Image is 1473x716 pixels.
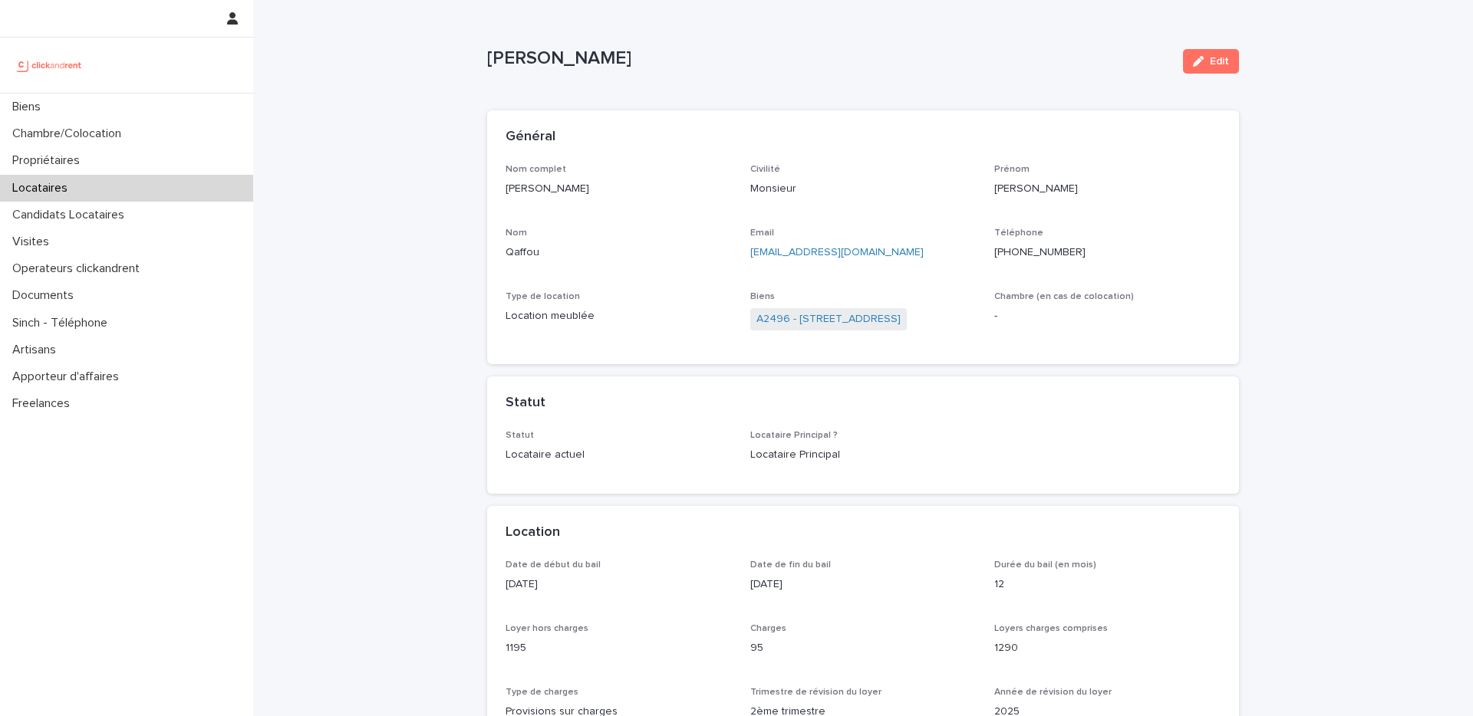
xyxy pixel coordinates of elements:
[1183,49,1239,74] button: Edit
[750,165,780,174] span: Civilité
[6,153,92,168] p: Propriétaires
[6,396,82,411] p: Freelances
[994,688,1112,697] span: Année de révision du loyer
[994,640,1221,656] p: 1290
[506,431,534,440] span: Statut
[506,181,732,197] p: [PERSON_NAME]
[506,308,732,324] p: Location meublée
[750,431,838,440] span: Locataire Principal ?
[1210,56,1229,67] span: Edit
[6,261,152,276] p: Operateurs clickandrent
[750,247,924,258] a: [EMAIL_ADDRESS][DOMAIN_NAME]
[994,624,1108,633] span: Loyers charges comprises
[506,524,560,541] h2: Location
[506,129,555,146] h2: Général
[506,576,732,593] p: [DATE]
[6,316,120,330] p: Sinch - Téléphone
[994,165,1030,174] span: Prénom
[756,311,901,327] a: A2496 - [STREET_ADDRESS]
[506,292,580,301] span: Type de location
[6,235,61,249] p: Visites
[506,447,732,463] p: Locataire actuel
[487,48,1171,70] p: [PERSON_NAME]
[994,181,1221,197] p: [PERSON_NAME]
[506,245,732,261] p: Qaffou
[750,181,977,197] p: Monsieur
[6,126,133,141] p: Chambre/Colocation
[506,688,578,697] span: Type de charges
[750,688,881,697] span: Trimestre de révision du loyer
[750,447,977,463] p: Locataire Principal
[750,624,786,633] span: Charges
[12,50,87,80] img: UCB0brd3T0yccxBKYDjQ
[6,343,68,357] p: Artisans
[994,292,1134,301] span: Chambre (en cas de colocation)
[506,228,527,238] span: Nom
[994,228,1043,238] span: Téléphone
[750,560,831,570] span: Date de fin du bail
[6,288,86,303] p: Documents
[994,308,1221,324] p: -
[6,100,53,114] p: Biens
[506,395,545,412] h2: Statut
[506,560,601,570] span: Date de début du bail
[750,292,775,301] span: Biens
[506,640,732,656] p: 1195
[506,624,588,633] span: Loyer hors charges
[6,208,137,222] p: Candidats Locataires
[750,228,774,238] span: Email
[750,576,977,593] p: [DATE]
[994,560,1096,570] span: Durée du bail (en mois)
[6,181,80,195] p: Locataires
[994,576,1221,593] p: 12
[994,245,1221,261] p: [PHONE_NUMBER]
[750,640,977,656] p: 95
[506,165,566,174] span: Nom complet
[6,369,131,384] p: Apporteur d'affaires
